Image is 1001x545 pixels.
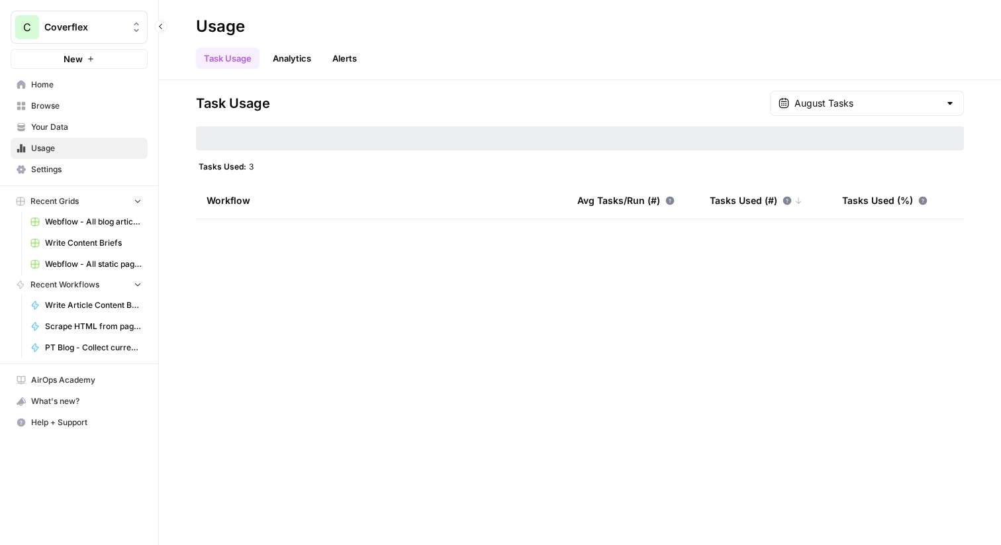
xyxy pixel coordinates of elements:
a: Write Article Content Brief [24,295,148,316]
div: Usage [196,16,245,37]
span: C [23,19,31,35]
span: Webflow - All blog articles [45,216,142,228]
a: Webflow - All static pages [24,254,148,275]
span: Recent Workflows [30,279,99,291]
div: Tasks Used (#) [710,182,802,219]
button: Recent Grids [11,191,148,211]
a: Usage [11,138,148,159]
a: Alerts [324,48,365,69]
span: Write Content Briefs [45,237,142,249]
a: Browse [11,95,148,117]
div: Avg Tasks/Run (#) [577,182,675,219]
span: Usage [31,142,142,154]
span: Coverflex [44,21,124,34]
span: PT Blog - Collect current H1 and propose optimized one [45,342,142,354]
span: AirOps Academy [31,374,142,386]
a: Webflow - All blog articles [24,211,148,232]
span: Your Data [31,121,142,133]
a: Analytics [265,48,319,69]
div: What's new? [11,391,147,411]
span: Browse [31,100,142,112]
div: Tasks Used (%) [842,182,928,219]
button: Recent Workflows [11,275,148,295]
a: PT Blog - Collect current H1 and propose optimized one [24,337,148,358]
a: Home [11,74,148,95]
span: Scrape HTML from page URL [45,321,142,332]
button: What's new? [11,391,148,412]
span: Tasks Used: [199,161,246,172]
button: Help + Support [11,412,148,433]
span: Settings [31,164,142,175]
button: Workspace: Coverflex [11,11,148,44]
a: AirOps Academy [11,370,148,391]
span: Help + Support [31,417,142,428]
a: Task Usage [196,48,260,69]
a: Your Data [11,117,148,138]
span: Write Article Content Brief [45,299,142,311]
span: 3 [249,161,254,172]
span: Task Usage [196,94,270,113]
span: New [64,52,83,66]
a: Settings [11,159,148,180]
span: Webflow - All static pages [45,258,142,270]
a: Scrape HTML from page URL [24,316,148,337]
div: Workflow [207,182,556,219]
button: New [11,49,148,69]
span: Recent Grids [30,195,79,207]
a: Write Content Briefs [24,232,148,254]
span: Home [31,79,142,91]
input: August Tasks [794,97,939,110]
